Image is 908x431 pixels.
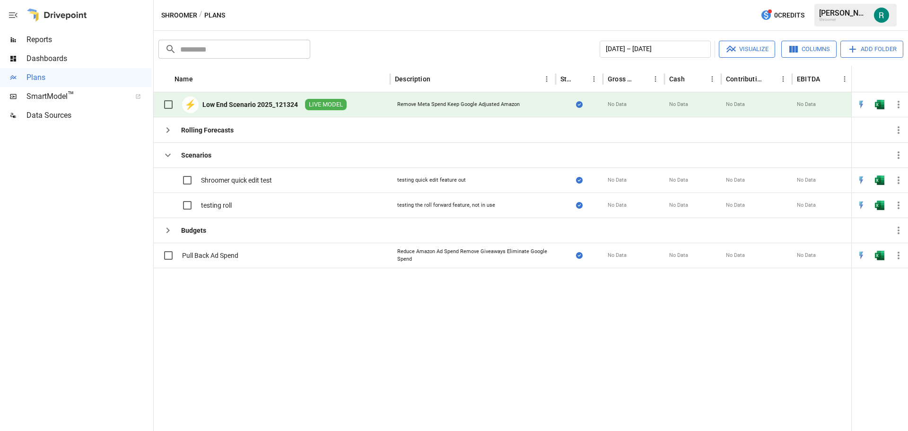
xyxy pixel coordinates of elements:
[781,41,837,58] button: Columns
[856,251,866,260] div: Open in Quick Edit
[819,18,868,22] div: Shroomer
[397,176,466,184] div: testing quick edit feature out
[856,201,866,210] div: Open in Quick Edit
[868,2,895,28] button: Rachel Weaver
[202,100,298,109] div: Low End Scenario 2025_121324
[726,101,745,108] span: No Data
[856,251,866,260] img: quick-edit-flash.b8aec18c.svg
[669,101,688,108] span: No Data
[181,150,211,160] div: Scenarios
[669,202,688,209] span: No Data
[576,176,583,185] div: Sync complete
[706,72,719,86] button: Cash column menu
[875,201,884,210] div: Open in Excel
[26,34,151,45] span: Reports
[600,41,711,58] button: [DATE] – [DATE]
[608,75,635,83] div: Gross Margin
[608,202,627,209] span: No Data
[726,252,745,259] span: No Data
[875,251,884,260] div: Open in Excel
[856,201,866,210] img: quick-edit-flash.b8aec18c.svg
[587,72,601,86] button: Status column menu
[181,125,234,135] div: Rolling Forecasts
[669,252,688,259] span: No Data
[26,72,151,83] span: Plans
[726,202,745,209] span: No Data
[608,252,627,259] span: No Data
[838,72,851,86] button: EBITDA column menu
[397,248,549,263] div: Reduce Amazon Ad Spend Remove Giveaways Eliminate Google Spend
[26,110,151,121] span: Data Sources
[161,9,197,21] button: Shroomer
[875,201,884,210] img: excel-icon.76473adf.svg
[175,75,193,83] div: Name
[797,75,820,83] div: EBITDA
[68,89,74,101] span: ™
[856,100,866,109] img: quick-edit-flash.b8aec18c.svg
[819,9,868,18] div: [PERSON_NAME]
[560,75,573,83] div: Status
[875,251,884,260] img: excel-icon.76473adf.svg
[797,176,816,184] span: No Data
[431,72,445,86] button: Sort
[608,101,627,108] span: No Data
[649,72,662,86] button: Gross Margin column menu
[397,101,520,108] div: Remove Meta Spend Keep Google Adjusted Amazon
[636,72,649,86] button: Sort
[895,72,908,86] button: Sort
[726,176,745,184] span: No Data
[875,100,884,109] div: Open in Excel
[821,72,834,86] button: Sort
[797,252,816,259] span: No Data
[719,41,775,58] button: Visualize
[875,176,884,185] img: excel-icon.76473adf.svg
[576,201,583,210] div: Sync complete
[856,100,866,109] div: Open in Quick Edit
[395,75,430,83] div: Description
[305,100,347,109] span: LIVE MODEL
[576,100,583,109] div: Sync complete
[26,53,151,64] span: Dashboards
[397,202,495,209] div: testing the roll forward feature, not in use
[874,8,889,23] img: Rachel Weaver
[194,72,207,86] button: Sort
[757,7,808,24] button: 0Credits
[797,101,816,108] span: No Data
[763,72,777,86] button: Sort
[856,176,866,185] img: quick-edit-flash.b8aec18c.svg
[686,72,699,86] button: Sort
[777,72,790,86] button: Contribution Profit column menu
[540,72,553,86] button: Description column menu
[182,97,199,113] div: ⚡
[726,75,762,83] div: Contribution Profit
[797,202,816,209] span: No Data
[608,176,627,184] span: No Data
[774,9,804,21] span: 0 Credits
[669,75,685,83] div: Cash
[856,176,866,185] div: Open in Quick Edit
[181,226,206,235] div: Budgets
[840,41,903,58] button: Add Folder
[182,251,238,260] div: Pull Back Ad Spend
[875,100,884,109] img: excel-icon.76473adf.svg
[669,176,688,184] span: No Data
[201,176,272,185] div: Shroomer quick edit test
[875,176,884,185] div: Open in Excel
[199,9,202,21] div: /
[576,251,583,260] div: Sync complete
[201,201,232,210] div: testing roll
[574,72,587,86] button: Sort
[26,91,125,102] span: SmartModel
